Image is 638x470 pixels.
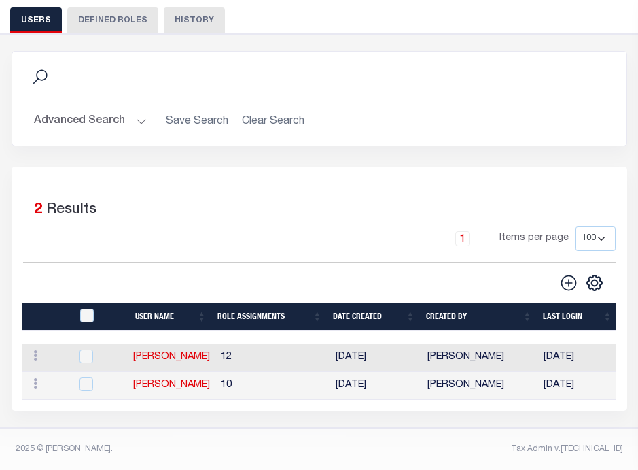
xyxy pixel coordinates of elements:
th: Date Created: activate to sort column ascending [327,303,421,331]
button: HISTORY [164,7,225,33]
td: [PERSON_NAME] [422,372,537,400]
label: Results [46,199,96,221]
th: Last Login: activate to sort column ascending [537,303,618,331]
span: 2 [34,203,42,217]
th: Created By: activate to sort column ascending [421,303,537,331]
button: Advanced Search [34,108,147,135]
td: 10 [215,372,330,400]
a: 1 [455,231,470,246]
a: [PERSON_NAME] [133,380,210,390]
th: User Name: activate to sort column ascending [130,303,212,331]
button: DEFINED ROLES [67,7,158,33]
td: 12 [215,344,330,372]
td: [DATE] [538,372,618,400]
a: [PERSON_NAME] [133,352,210,362]
th: UserID [72,303,130,331]
button: USERS [10,7,62,33]
td: [DATE] [330,344,423,372]
td: [DATE] [330,372,423,400]
div: Tax Admin v.[TECHNICAL_ID] [330,443,623,455]
th: Role Assignments: activate to sort column ascending [212,303,327,331]
td: [PERSON_NAME] [422,344,537,372]
div: 2025 © [PERSON_NAME]. [5,443,319,455]
td: [DATE] [538,344,618,372]
span: Items per page [499,231,569,246]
